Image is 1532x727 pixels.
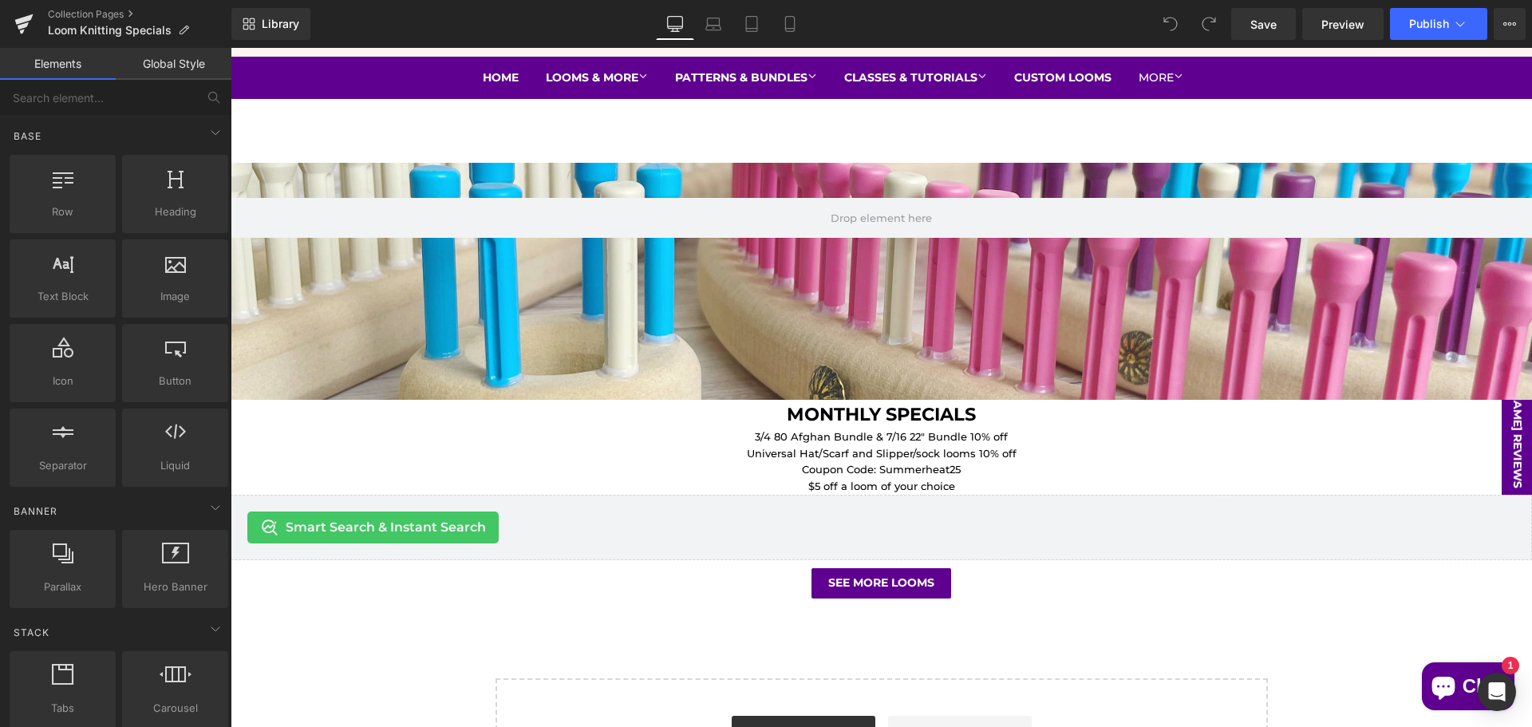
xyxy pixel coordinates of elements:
[14,288,111,305] span: Text Block
[581,520,721,551] a: SEE MORE LOOMS
[55,470,255,489] span: Smart Search & Instant Search
[1321,16,1364,33] span: Preview
[127,373,223,389] span: Button
[432,9,598,50] a: Patterns & Bundles
[1494,8,1526,40] button: More
[1187,614,1289,666] inbox-online-store-chat: Shopify online store chat
[771,8,809,40] a: Mobile
[602,9,768,50] a: Classes & Tutorials
[12,504,59,519] span: Banner
[127,457,223,474] span: Liquid
[127,700,223,717] span: Carousel
[14,579,111,595] span: Parallax
[48,24,172,37] span: Loom Knitting Specials
[571,415,730,428] span: Coupon Code: Summerheat25
[14,203,111,220] span: Row
[116,48,231,80] a: Global Style
[732,8,771,40] a: Tablet
[1302,8,1384,40] a: Preview
[14,373,111,389] span: Icon
[772,9,893,50] a: Custom Looms
[127,203,223,220] span: Heading
[1390,8,1487,40] button: Publish
[694,8,732,40] a: Laptop
[14,700,111,717] span: Tabs
[501,668,645,700] a: Explore Blocks
[1193,8,1225,40] button: Redo
[127,288,223,305] span: Image
[657,668,801,700] a: Add Single Section
[262,17,299,31] span: Library
[127,579,223,595] span: Hero Banner
[656,8,694,40] a: Desktop
[303,9,429,50] a: Looms & More
[14,457,111,474] span: Separator
[231,8,310,40] a: New Library
[896,9,965,50] button: More
[598,527,704,542] span: SEE MORE LOOMS
[1155,8,1187,40] button: Undo
[240,9,300,50] a: Home
[12,625,51,640] span: Stack
[12,128,43,144] span: Base
[1409,18,1449,30] span: Publish
[48,8,231,21] a: Collection Pages
[1478,673,1516,711] div: Open Intercom Messenger
[1250,16,1277,33] span: Save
